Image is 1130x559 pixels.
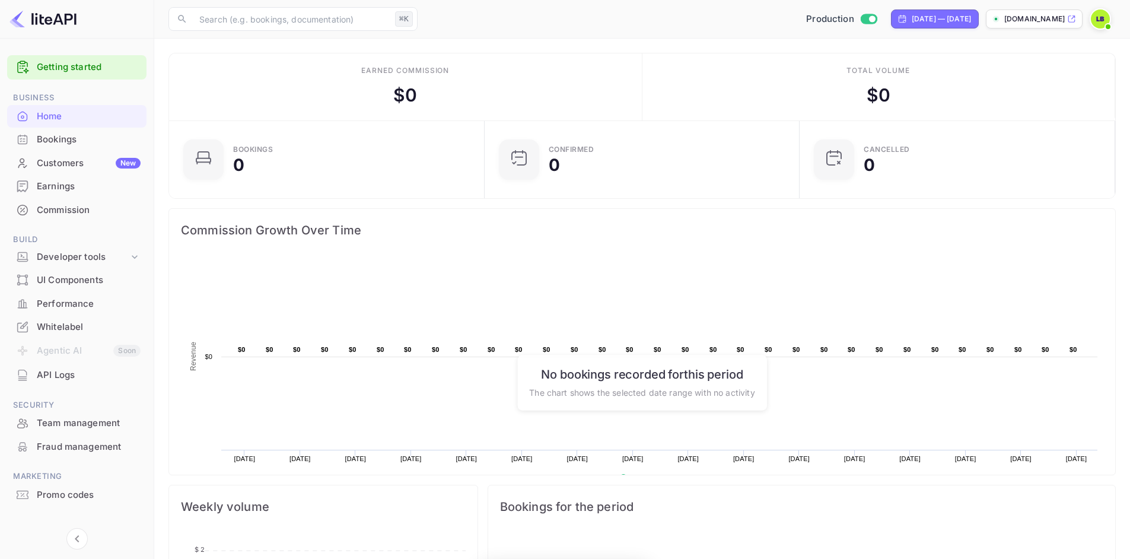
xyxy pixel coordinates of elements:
div: 0 [549,157,560,173]
div: Fraud management [37,440,141,454]
text: $0 [321,346,329,353]
div: Promo codes [7,484,147,507]
a: Promo codes [7,484,147,506]
button: Collapse navigation [66,528,88,550]
text: $0 [986,346,994,353]
p: [DOMAIN_NAME] [1004,14,1065,24]
div: Commission [7,199,147,222]
a: UI Components [7,269,147,291]
div: ⌘K [395,11,413,27]
div: UI Components [37,274,141,287]
text: $0 [293,346,301,353]
text: [DATE] [289,455,311,462]
div: Team management [37,417,141,430]
text: $0 [432,346,440,353]
div: Confirmed [549,146,594,153]
div: CANCELLED [864,146,910,153]
a: Getting started [37,61,141,74]
span: Weekly volume [181,497,466,516]
text: $0 [876,346,883,353]
text: [DATE] [400,455,422,462]
div: Developer tools [7,247,147,268]
text: $0 [599,346,606,353]
a: Team management [7,412,147,434]
text: $0 [404,346,412,353]
text: [DATE] [677,455,699,462]
text: [DATE] [622,455,644,462]
text: $0 [792,346,800,353]
img: LiteAPI logo [9,9,77,28]
text: [DATE] [733,455,755,462]
a: CustomersNew [7,152,147,174]
div: 0 [233,157,244,173]
text: $0 [737,346,744,353]
text: $0 [903,346,911,353]
span: Commission Growth Over Time [181,221,1103,240]
div: Earnings [37,180,141,193]
div: Bookings [7,128,147,151]
text: $0 [1042,346,1049,353]
div: New [116,158,141,169]
div: Team management [7,412,147,435]
text: Revenue [631,474,661,482]
div: Earnings [7,175,147,198]
text: [DATE] [1066,455,1087,462]
div: Performance [7,293,147,316]
div: API Logs [7,364,147,387]
text: [DATE] [511,455,533,462]
div: 0 [864,157,875,173]
text: $0 [460,346,467,353]
div: $ 0 [393,82,417,109]
div: UI Components [7,269,147,292]
a: Home [7,105,147,127]
text: $0 [238,346,246,353]
a: Commission [7,199,147,221]
text: [DATE] [456,455,477,462]
text: $0 [848,346,855,353]
a: Bookings [7,128,147,150]
text: [DATE] [955,455,976,462]
text: $0 [820,346,828,353]
text: $0 [543,346,550,353]
div: Home [37,110,141,123]
text: [DATE] [1010,455,1032,462]
p: The chart shows the selected date range with no activity [529,386,755,398]
input: Search (e.g. bookings, documentation) [192,7,390,31]
text: $0 [571,346,578,353]
div: Performance [37,297,141,311]
text: [DATE] [844,455,865,462]
span: Marketing [7,470,147,483]
div: Whitelabel [37,320,141,334]
div: Customers [37,157,141,170]
text: [DATE] [234,455,256,462]
text: $0 [931,346,939,353]
a: Fraud management [7,436,147,458]
div: Click to change the date range period [891,9,979,28]
div: Bookings [233,146,273,153]
text: [DATE] [788,455,810,462]
div: Earned commission [361,65,449,76]
div: CustomersNew [7,152,147,175]
a: Earnings [7,175,147,197]
span: Production [806,12,854,26]
div: Home [7,105,147,128]
img: Lipi Begum [1091,9,1110,28]
div: $ 0 [867,82,890,109]
text: $0 [626,346,634,353]
text: Revenue [189,342,198,371]
span: Business [7,91,147,104]
text: $0 [654,346,661,353]
span: Build [7,233,147,246]
text: $0 [205,353,212,360]
text: $0 [709,346,717,353]
div: Bookings [37,133,141,147]
div: Total volume [846,65,910,76]
text: [DATE] [899,455,921,462]
span: Security [7,399,147,412]
span: Bookings for the period [500,497,1103,516]
text: $0 [488,346,495,353]
text: $0 [349,346,356,353]
div: [DATE] — [DATE] [912,14,971,24]
text: $0 [682,346,689,353]
text: [DATE] [345,455,367,462]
